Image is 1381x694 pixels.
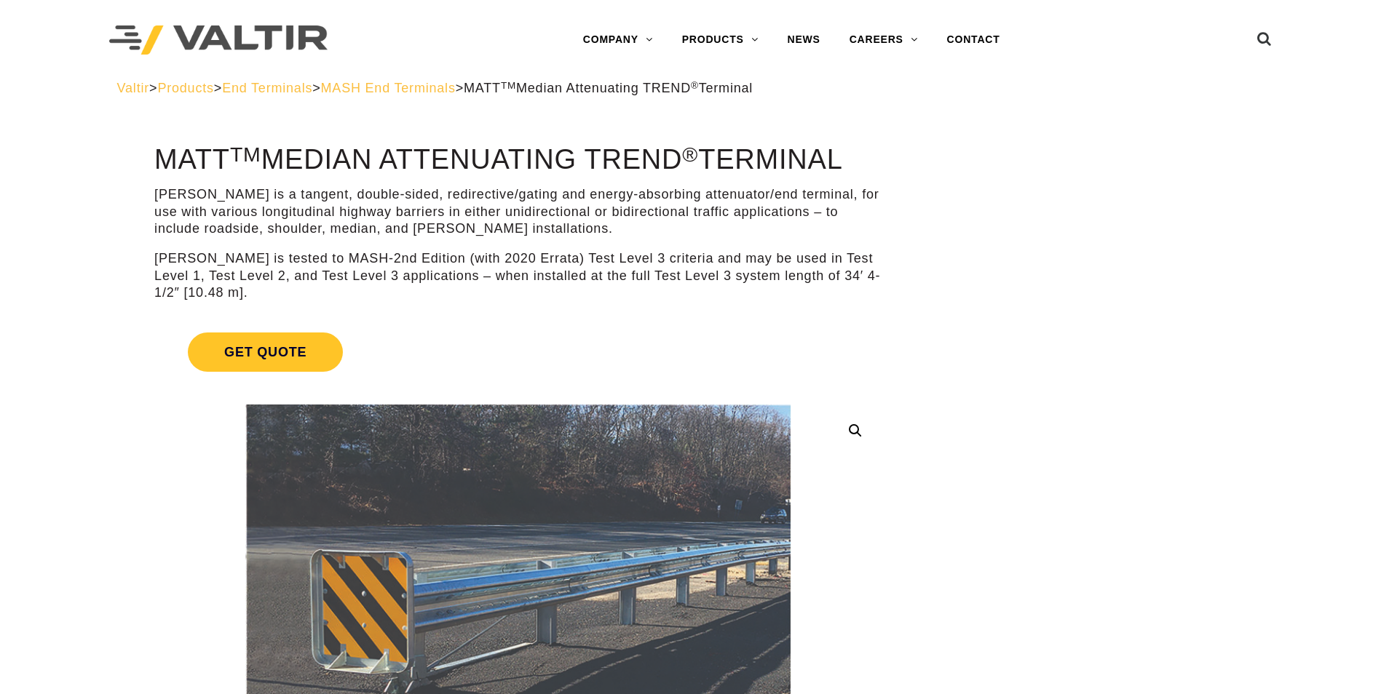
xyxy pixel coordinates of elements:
sup: TM [230,143,261,166]
a: Valtir [117,81,149,95]
span: MATT Median Attenuating TREND Terminal [464,81,753,95]
a: CAREERS [835,25,933,55]
a: CONTACT [933,25,1015,55]
img: Valtir [109,25,328,55]
p: [PERSON_NAME] is a tangent, double-sided, redirective/gating and energy-absorbing attenuator/end ... [154,186,882,237]
a: Get Quote [154,315,882,389]
sup: TM [501,80,516,91]
a: NEWS [773,25,835,55]
div: > > > > [117,80,1265,97]
a: MASH End Terminals [321,81,456,95]
sup: ® [682,143,698,166]
a: End Terminals [222,81,312,95]
a: COMPANY [569,25,668,55]
h1: MATT Median Attenuating TREND Terminal [154,145,882,175]
a: PRODUCTS [668,25,773,55]
a: Products [157,81,213,95]
sup: ® [691,80,699,91]
p: [PERSON_NAME] is tested to MASH-2nd Edition (with 2020 Errata) Test Level 3 criteria and may be u... [154,250,882,301]
span: Get Quote [188,332,343,372]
